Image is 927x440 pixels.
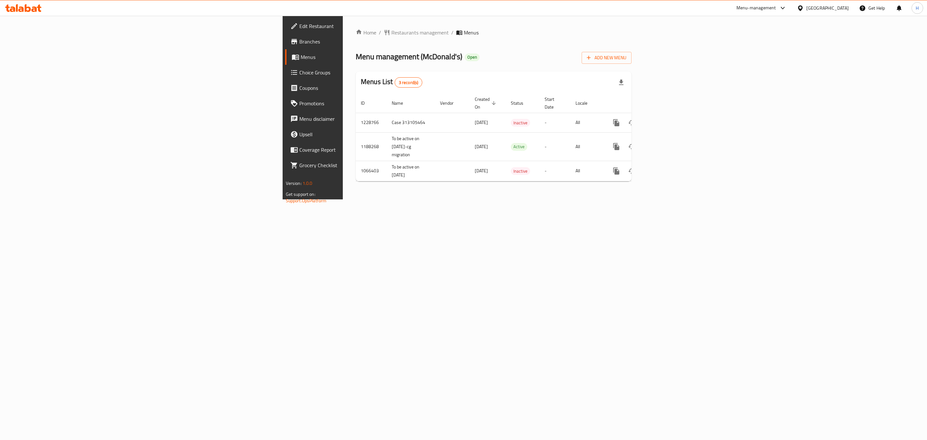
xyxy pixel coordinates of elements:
[570,161,604,181] td: All
[582,52,632,64] button: Add New Menu
[285,96,437,111] a: Promotions
[545,95,563,111] span: Start Date
[465,53,480,61] div: Open
[916,5,919,12] span: H
[285,65,437,80] a: Choice Groups
[613,75,629,90] div: Export file
[539,113,570,132] td: -
[356,93,676,181] table: enhanced table
[475,142,488,151] span: [DATE]
[511,143,527,151] div: Active
[299,115,432,123] span: Menu disclaimer
[511,119,530,127] span: Inactive
[299,100,432,107] span: Promotions
[301,53,432,61] span: Menus
[511,143,527,150] span: Active
[587,54,626,62] span: Add New Menu
[604,93,676,113] th: Actions
[395,77,423,88] div: Total records count
[299,146,432,154] span: Coverage Report
[361,99,373,107] span: ID
[285,80,437,96] a: Coupons
[299,38,432,45] span: Branches
[451,29,454,36] li: /
[475,167,488,175] span: [DATE]
[395,80,422,86] span: 3 record(s)
[285,158,437,173] a: Grocery Checklist
[299,161,432,169] span: Grocery Checklist
[356,29,632,36] nav: breadcrumb
[511,167,530,175] span: Inactive
[624,115,640,130] button: Change Status
[299,130,432,138] span: Upsell
[624,163,640,179] button: Change Status
[570,113,604,132] td: All
[392,99,411,107] span: Name
[286,190,315,198] span: Get support on:
[736,4,776,12] div: Menu-management
[299,22,432,30] span: Edit Restaurant
[475,95,498,111] span: Created On
[285,142,437,158] a: Coverage Report
[285,34,437,49] a: Branches
[361,77,422,88] h2: Menus List
[539,132,570,161] td: -
[303,179,313,187] span: 1.0.0
[299,69,432,76] span: Choice Groups
[609,139,624,154] button: more
[609,115,624,130] button: more
[286,196,327,205] a: Support.OpsPlatform
[806,5,849,12] div: [GEOGRAPHIC_DATA]
[465,54,480,60] span: Open
[440,99,462,107] span: Vendor
[511,99,532,107] span: Status
[475,118,488,127] span: [DATE]
[286,179,302,187] span: Version:
[576,99,596,107] span: Locale
[539,161,570,181] td: -
[285,18,437,34] a: Edit Restaurant
[285,49,437,65] a: Menus
[570,132,604,161] td: All
[624,139,640,154] button: Change Status
[285,127,437,142] a: Upsell
[285,111,437,127] a: Menu disclaimer
[609,163,624,179] button: more
[299,84,432,92] span: Coupons
[464,29,479,36] span: Menus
